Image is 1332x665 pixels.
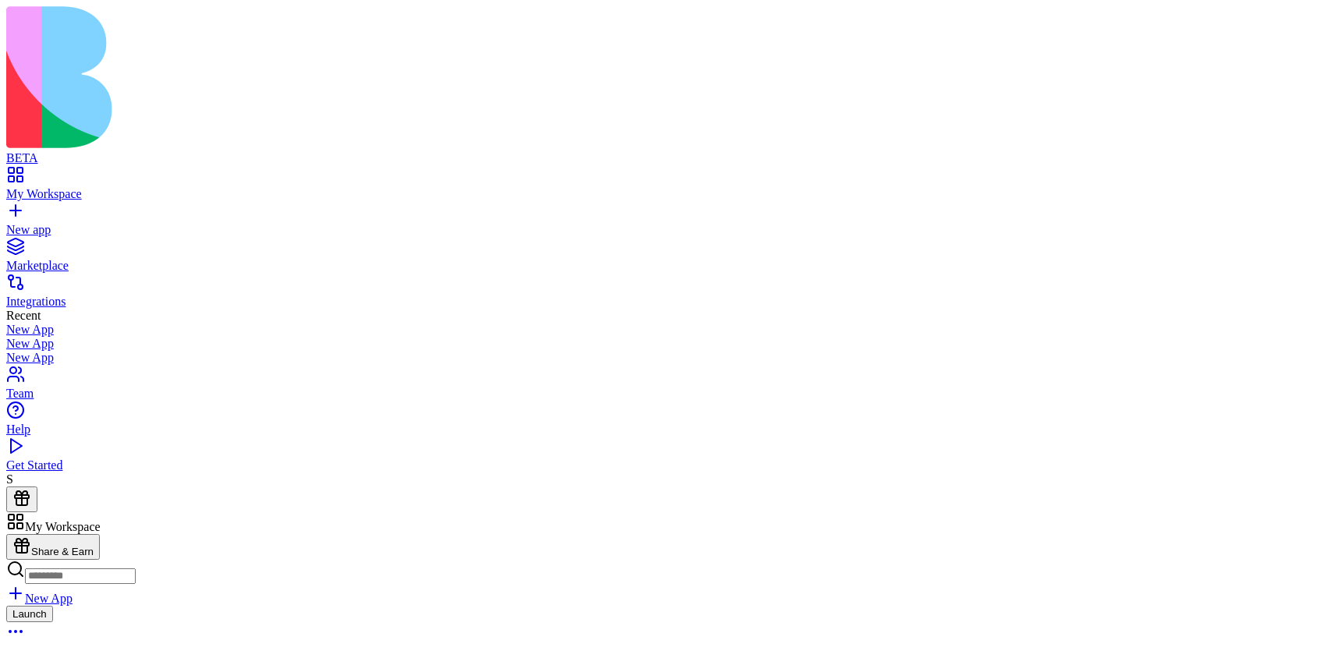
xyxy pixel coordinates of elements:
a: New App [6,592,73,605]
a: BETA [6,137,1326,165]
div: BETA [6,151,1326,165]
div: Get Started [6,458,1326,472]
div: Help [6,423,1326,437]
a: My Workspace [6,173,1326,201]
a: New App [6,337,1326,351]
button: Share & Earn [6,534,100,560]
a: Get Started [6,444,1326,472]
a: Integrations [6,281,1326,309]
button: Launch [6,606,53,622]
a: Help [6,409,1326,437]
span: My Workspace [25,520,101,533]
a: New App [6,323,1326,337]
div: My Workspace [6,187,1326,201]
a: New App [6,351,1326,365]
span: S [6,472,13,486]
div: Marketplace [6,259,1326,273]
span: Share & Earn [31,546,94,557]
div: Team [6,387,1326,401]
a: New app [6,209,1326,237]
div: New app [6,223,1326,237]
div: Integrations [6,295,1326,309]
a: Team [6,373,1326,401]
img: logo [6,6,633,148]
span: Recent [6,309,41,322]
a: Marketplace [6,245,1326,273]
